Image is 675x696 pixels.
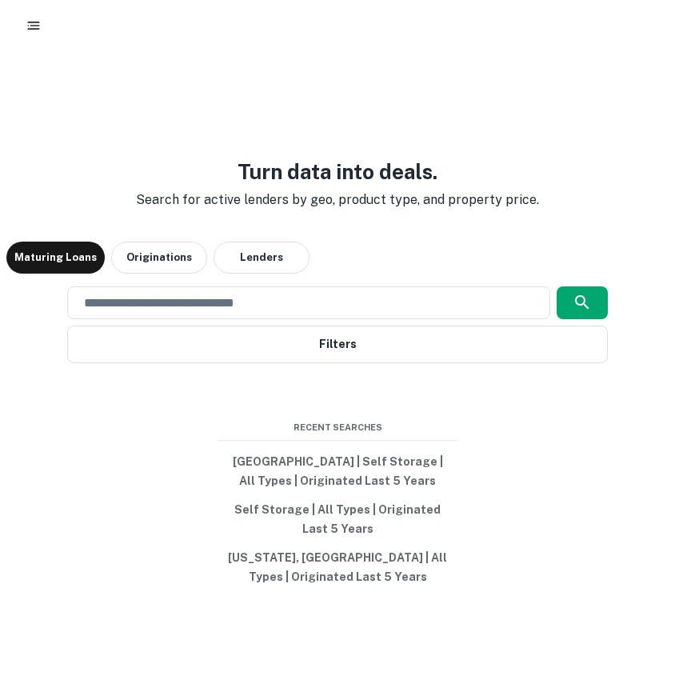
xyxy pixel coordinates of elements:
[214,242,310,274] button: Lenders
[218,421,457,434] span: Recent Searches
[123,156,552,187] h3: Turn data into deals.
[123,190,552,210] p: Search for active lenders by geo, product type, and property price.
[111,242,207,274] button: Originations
[218,495,457,543] button: Self Storage | All Types | Originated Last 5 Years
[595,568,675,645] iframe: Chat Widget
[67,326,607,363] button: Filters
[218,543,457,591] button: [US_STATE], [GEOGRAPHIC_DATA] | All Types | Originated Last 5 Years
[218,447,457,495] button: [GEOGRAPHIC_DATA] | Self Storage | All Types | Originated Last 5 Years
[6,242,105,274] button: Maturing Loans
